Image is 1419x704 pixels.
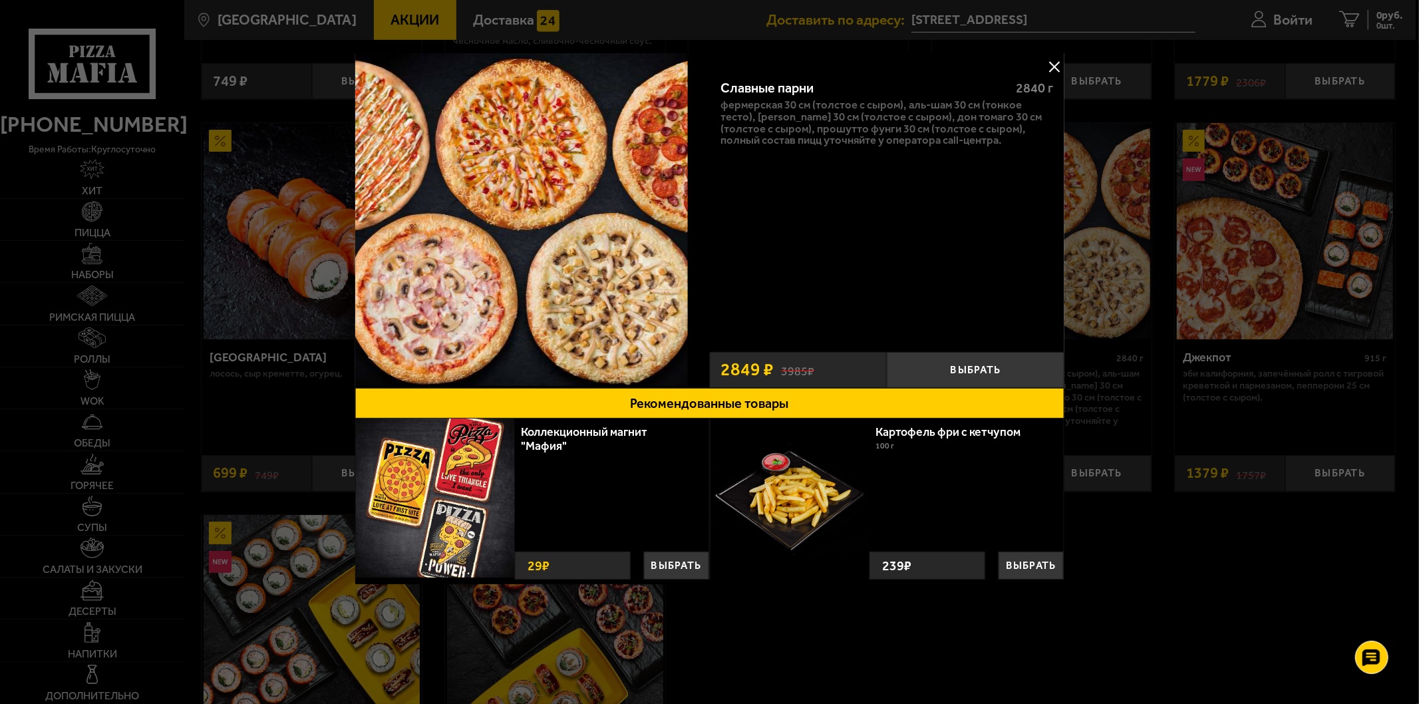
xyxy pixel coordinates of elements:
span: 2840 г [1016,80,1053,96]
div: Славные парни [720,80,1004,96]
strong: 239 ₽ [879,552,915,579]
p: Фермерская 30 см (толстое с сыром), Аль-Шам 30 см (тонкое тесто), [PERSON_NAME] 30 см (толстое с ... [720,99,1053,146]
s: 3985 ₽ [781,362,814,377]
a: Коллекционный магнит "Мафия" [521,425,647,453]
img: Славные парни [355,53,687,386]
a: Славные парни [355,53,709,388]
button: Выбрать [644,552,709,580]
span: 2849 ₽ [720,361,774,379]
span: 100 г [876,441,895,450]
button: Выбрать [999,552,1064,580]
button: Рекомендованные товары [355,388,1064,419]
strong: 29 ₽ [524,552,553,579]
a: Картофель фри с кетчупом [876,425,1036,439]
button: Выбрать [887,352,1064,388]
